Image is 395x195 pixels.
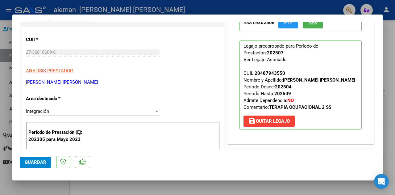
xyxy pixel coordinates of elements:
strong: 202504 [275,84,292,90]
button: SSS [303,17,323,28]
mat-icon: save [248,117,256,125]
div: Open Intercom Messenger [374,174,389,189]
p: [PERSON_NAME] [PERSON_NAME] [26,79,220,86]
strong: 202509 [274,91,291,96]
strong: NO [287,98,294,103]
strong: [PERSON_NAME] [PERSON_NAME] [283,77,355,83]
span: SSS [309,20,317,26]
p: Período de Prestación (Ej: 202305 para Mayo 2023 [28,129,85,143]
button: Quitar Legajo [243,116,295,127]
button: FTP [278,17,298,28]
span: Quitar Legajo [248,118,290,124]
strong: TERAPIA OCUPACIONAL 2 SS [269,104,331,110]
div: Ver Legajo Asociado [243,56,287,63]
span: FTP [284,20,293,26]
button: Guardar [20,157,51,168]
span: Integración [26,108,49,114]
strong: DATOS DEL COMPROBANTE [27,18,90,23]
span: Comentario: [243,104,331,110]
div: 20487943550 [255,70,285,77]
span: CUIL: Nombre y Apellido: Período Desde: Período Hasta: Admite Dependencia: [243,70,355,110]
strong: 202507 [267,50,284,56]
p: Area destinado * [26,95,84,102]
span: Guardar [25,159,46,165]
p: CUIT [26,36,84,43]
p: Legajo preaprobado para Período de Prestación: [239,40,362,129]
span: ANALISIS PRESTADOR [26,68,73,74]
strong: 202506 [258,20,275,25]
